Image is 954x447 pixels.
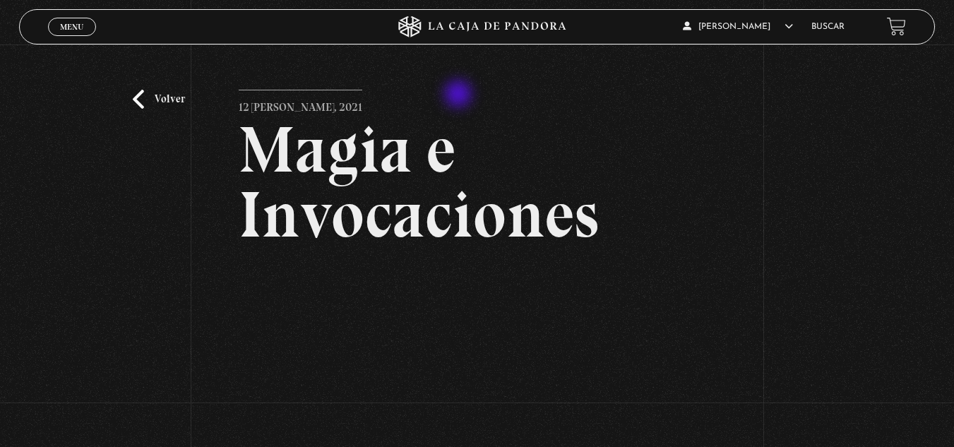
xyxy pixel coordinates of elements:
[133,90,185,109] a: Volver
[55,34,88,44] span: Cerrar
[811,23,845,31] a: Buscar
[60,23,83,31] span: Menu
[887,17,906,36] a: View your shopping cart
[683,23,793,31] span: [PERSON_NAME]
[239,117,715,247] h2: Magia e Invocaciones
[239,90,362,118] p: 12 [PERSON_NAME], 2021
